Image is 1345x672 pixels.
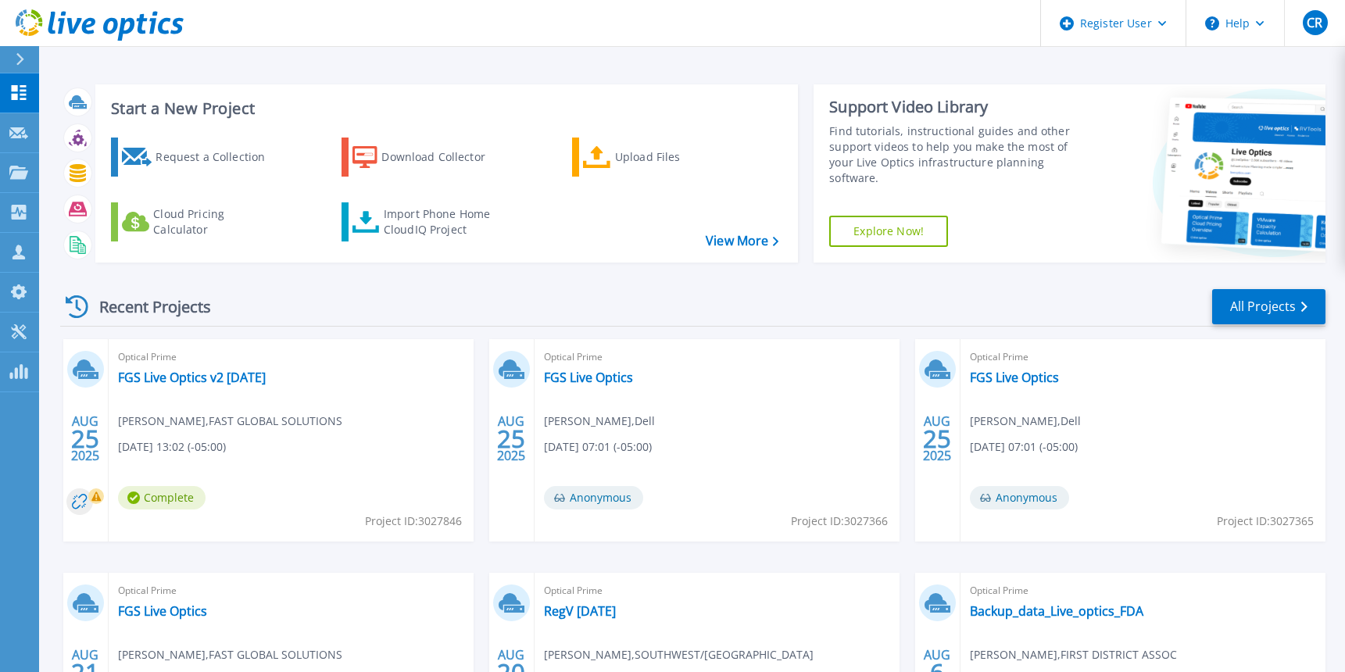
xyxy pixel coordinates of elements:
[111,138,285,177] a: Request a Collection
[497,432,525,445] span: 25
[970,582,1316,599] span: Optical Prime
[70,410,100,467] div: AUG 2025
[544,582,890,599] span: Optical Prime
[706,234,778,248] a: View More
[118,646,342,663] span: [PERSON_NAME] , FAST GLOBAL SOLUTIONS
[791,513,888,530] span: Project ID: 3027366
[970,486,1069,509] span: Anonymous
[111,202,285,241] a: Cloud Pricing Calculator
[365,513,462,530] span: Project ID: 3027846
[829,216,948,247] a: Explore Now!
[118,413,342,430] span: [PERSON_NAME] , FAST GLOBAL SOLUTIONS
[60,288,232,326] div: Recent Projects
[922,410,952,467] div: AUG 2025
[615,141,740,173] div: Upload Files
[970,438,1078,456] span: [DATE] 07:01 (-05:00)
[342,138,516,177] a: Download Collector
[111,100,778,117] h3: Start a New Project
[118,370,266,385] a: FGS Live Optics v2 [DATE]
[970,349,1316,366] span: Optical Prime
[1212,289,1325,324] a: All Projects
[118,603,207,619] a: FGS Live Optics
[544,486,643,509] span: Anonymous
[71,432,99,445] span: 25
[970,646,1177,663] span: [PERSON_NAME] , FIRST DISTRICT ASSOC
[544,349,890,366] span: Optical Prime
[156,141,281,173] div: Request a Collection
[496,410,526,467] div: AUG 2025
[153,206,278,238] div: Cloud Pricing Calculator
[544,646,814,663] span: [PERSON_NAME] , SOUTHWEST/[GEOGRAPHIC_DATA]
[118,438,226,456] span: [DATE] 13:02 (-05:00)
[544,603,616,619] a: RegV [DATE]
[970,413,1081,430] span: [PERSON_NAME] , Dell
[384,206,506,238] div: Import Phone Home CloudIQ Project
[923,432,951,445] span: 25
[829,123,1088,186] div: Find tutorials, instructional guides and other support videos to help you make the most of your L...
[381,141,506,173] div: Download Collector
[1307,16,1322,29] span: CR
[544,413,655,430] span: [PERSON_NAME] , Dell
[970,603,1143,619] a: Backup_data_Live_optics_FDA
[544,370,633,385] a: FGS Live Optics
[118,486,206,509] span: Complete
[572,138,746,177] a: Upload Files
[118,582,464,599] span: Optical Prime
[829,97,1088,117] div: Support Video Library
[970,370,1059,385] a: FGS Live Optics
[1217,513,1314,530] span: Project ID: 3027365
[544,438,652,456] span: [DATE] 07:01 (-05:00)
[118,349,464,366] span: Optical Prime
